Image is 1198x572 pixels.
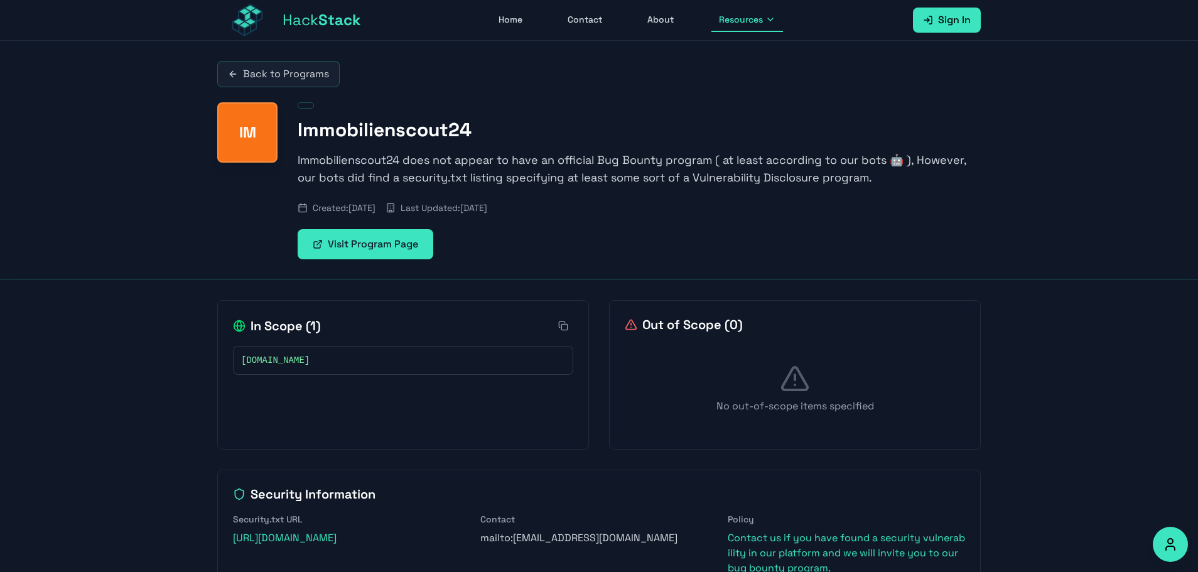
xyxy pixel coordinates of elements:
[938,13,971,28] span: Sign In
[313,202,375,214] span: Created: [DATE]
[480,531,718,546] p: mailto:[EMAIL_ADDRESS][DOMAIN_NAME]
[233,485,965,503] h2: Security Information
[560,8,610,32] a: Contact
[401,202,487,214] span: Last Updated: [DATE]
[298,119,981,141] h1: Immobilienscout24
[233,513,470,526] h3: Security.txt URL
[711,8,783,32] button: Resources
[553,316,573,336] button: Copy all in-scope items
[241,354,310,367] span: [DOMAIN_NAME]
[640,8,681,32] a: About
[625,399,965,414] p: No out-of-scope items specified
[491,8,530,32] a: Home
[318,10,361,30] span: Stack
[298,229,433,259] a: Visit Program Page
[719,13,763,26] span: Resources
[298,151,981,186] p: Immobilienscout24 does not appear to have an official Bug Bounty program ( at least according to ...
[217,61,340,87] a: Back to Programs
[233,317,321,335] h2: In Scope ( 1 )
[283,10,361,30] span: Hack
[625,316,743,333] h2: Out of Scope ( 0 )
[1153,527,1188,562] button: Accessibility Options
[217,102,278,163] div: Immobilienscout24
[233,531,337,544] a: [URL][DOMAIN_NAME]
[913,8,981,33] a: Sign In
[480,513,718,526] h3: Contact
[728,513,965,526] h3: Policy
